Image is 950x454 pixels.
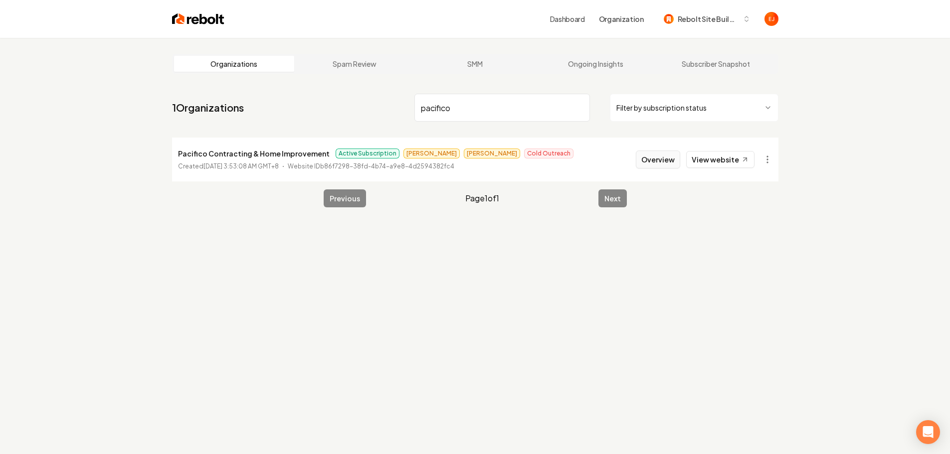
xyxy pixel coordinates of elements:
a: Subscriber Snapshot [656,56,776,72]
img: Rebolt Site Builder [664,14,674,24]
a: View website [686,151,755,168]
a: Ongoing Insights [535,56,656,72]
input: Search by name or ID [414,94,590,122]
a: SMM [415,56,536,72]
button: Organization [593,10,650,28]
a: Spam Review [294,56,415,72]
a: Organizations [174,56,295,72]
span: Page 1 of 1 [465,192,499,204]
time: [DATE] 3:53:08 AM GMT+8 [203,162,279,170]
span: Active Subscription [336,149,399,158]
img: Eduard Joers [764,12,778,26]
p: Created [178,161,279,171]
button: Open user button [764,12,778,26]
a: Dashboard [550,14,585,24]
p: Pacifico Contracting & Home Improvement [178,148,330,159]
a: 1Organizations [172,101,244,115]
span: [PERSON_NAME] [464,149,520,158]
img: Rebolt Logo [172,12,224,26]
span: Cold Outreach [524,149,573,158]
span: Rebolt Site Builder [678,14,739,24]
div: Open Intercom Messenger [916,420,940,444]
span: [PERSON_NAME] [403,149,460,158]
p: Website ID b86f7298-38fd-4b74-a9e8-4d2594382fc4 [288,161,454,171]
button: Overview [636,151,680,168]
